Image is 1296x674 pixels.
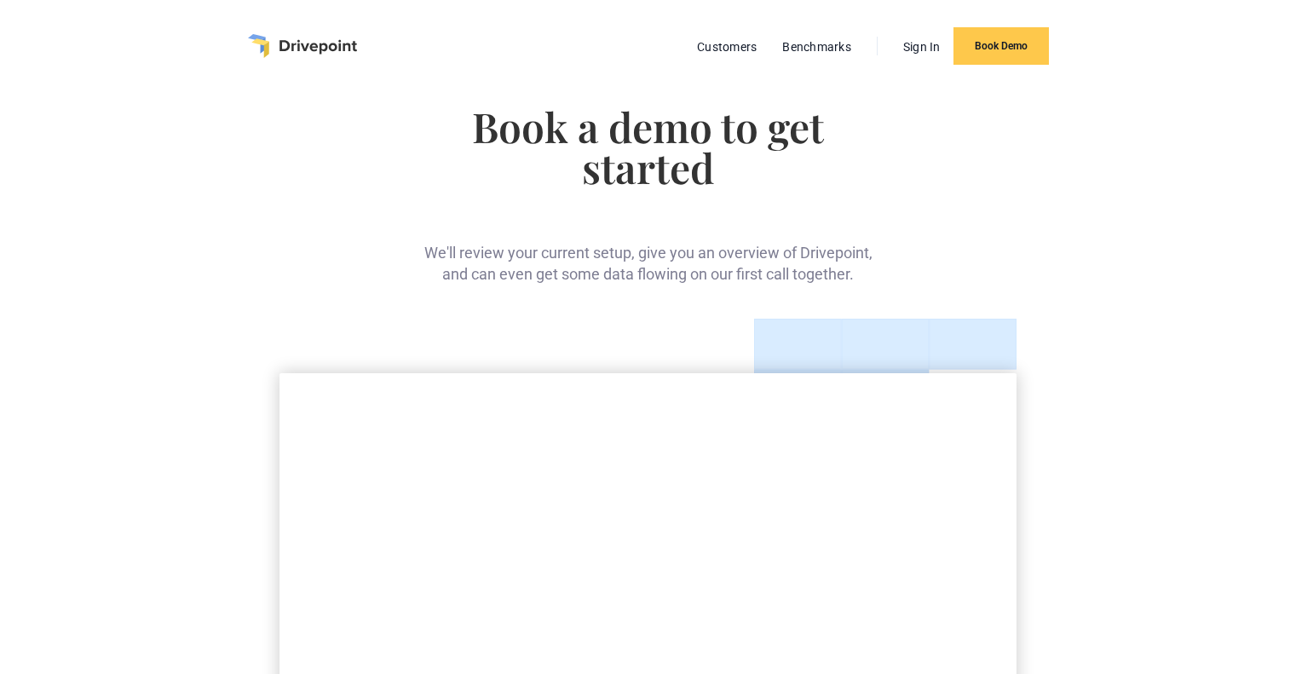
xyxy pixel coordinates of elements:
a: Benchmarks [774,36,860,58]
a: Customers [688,36,765,58]
a: home [248,34,357,58]
div: We'll review your current setup, give you an overview of Drivepoint, and can even get some data f... [419,215,877,285]
a: Sign In [895,36,949,58]
h1: Book a demo to get started [419,106,877,187]
a: Book Demo [953,27,1049,65]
